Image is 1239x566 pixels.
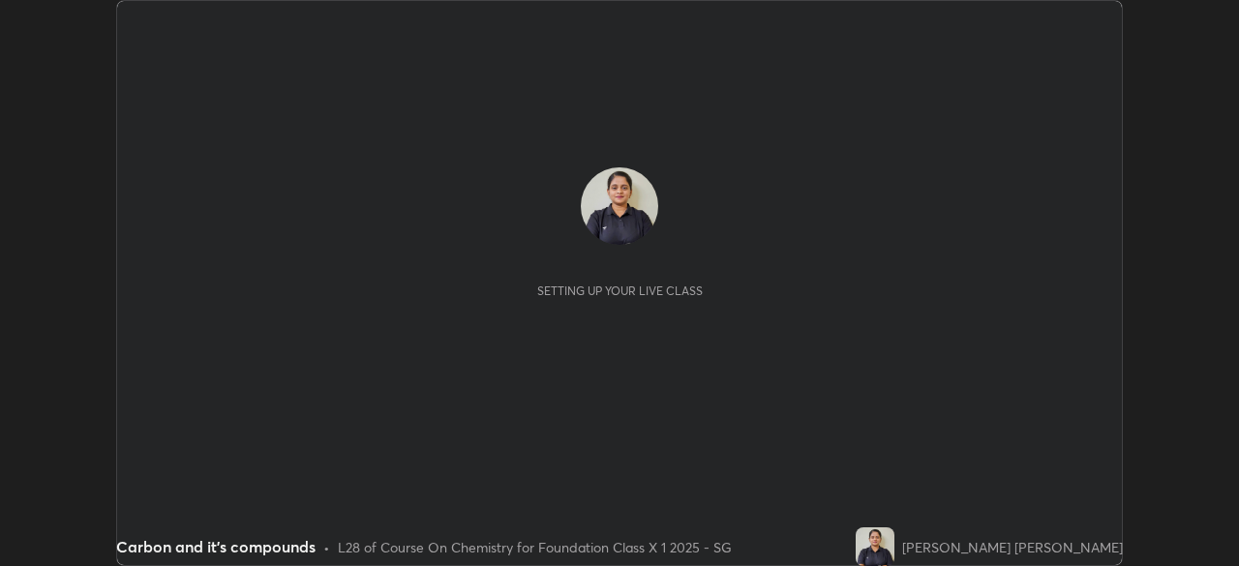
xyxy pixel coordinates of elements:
[116,535,316,558] div: Carbon and it's compounds
[856,527,894,566] img: 81c3a7b13da048919a43636ed7f3c882.jpg
[323,537,330,557] div: •
[581,167,658,245] img: 81c3a7b13da048919a43636ed7f3c882.jpg
[537,283,703,298] div: Setting up your live class
[902,537,1123,557] div: [PERSON_NAME] [PERSON_NAME]
[338,537,732,557] div: L28 of Course On Chemistry for Foundation Class X 1 2025 - SG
